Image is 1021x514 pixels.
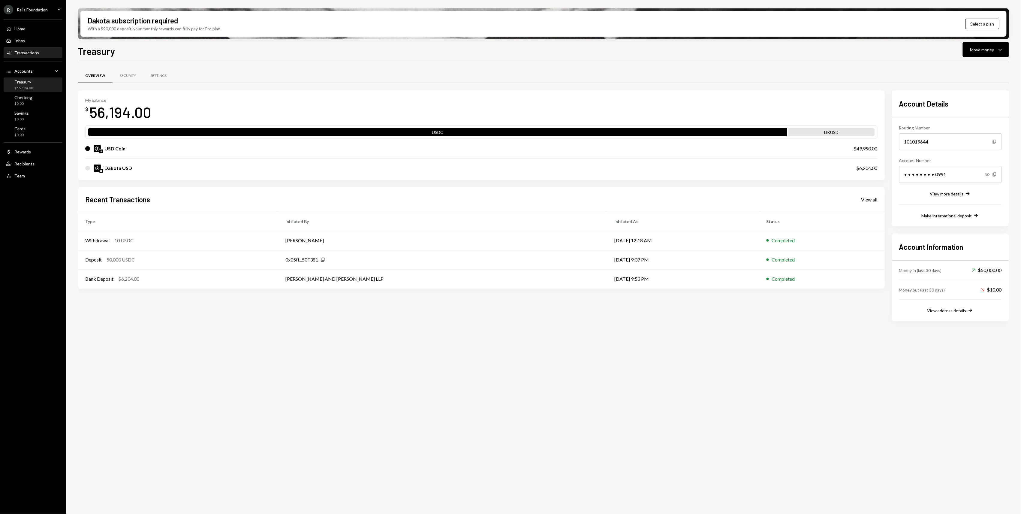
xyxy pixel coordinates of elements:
[94,145,101,152] img: USDC
[4,35,62,46] a: Inbox
[104,145,125,152] div: USD Coin
[607,212,759,231] th: Initiated At
[4,65,62,76] a: Accounts
[981,286,1002,293] div: $10.00
[899,125,1002,131] div: Routing Number
[85,106,88,112] div: $
[963,42,1009,57] button: Move money
[14,173,25,178] div: Team
[99,150,103,153] img: ethereum-mainnet
[88,26,221,32] div: With a $90,000 deposit, your monthly rewards can fully pay for Pro plan.
[970,47,994,53] div: Move money
[107,256,135,263] div: 50,000 USDC
[772,256,795,263] div: Completed
[85,73,105,78] div: Overview
[4,47,62,58] a: Transactions
[759,212,885,231] th: Status
[104,165,132,172] div: Dakota USD
[14,26,26,31] div: Home
[85,275,113,283] div: Bank Deposit
[922,213,972,218] div: Make international deposit
[965,19,999,29] button: Select a plan
[4,77,62,92] a: Treasury$56,194.00
[14,95,32,100] div: Checking
[14,79,33,84] div: Treasury
[861,197,878,203] div: View all
[607,231,759,250] td: [DATE] 12:18 AM
[930,191,964,196] div: View more details
[788,129,875,138] div: DKUSD
[772,275,795,283] div: Completed
[14,149,31,154] div: Rewards
[972,267,1002,274] div: $50,000.00
[150,73,167,78] div: Settings
[899,157,1002,164] div: Account Number
[927,308,966,313] div: View address details
[607,250,759,269] td: [DATE] 9:37 PM
[85,237,110,244] div: Withdrawal
[78,45,115,57] h1: Treasury
[14,101,32,106] div: $0.00
[94,165,101,172] img: DKUSD
[85,98,151,103] div: My balance
[278,231,607,250] td: [PERSON_NAME]
[14,86,33,91] div: $56,194.00
[14,50,39,55] div: Transactions
[899,242,1002,252] h2: Account Information
[4,124,62,139] a: Cards$0.00
[4,23,62,34] a: Home
[4,5,13,14] div: R
[88,129,787,138] div: USDC
[14,132,26,138] div: $0.00
[14,68,33,74] div: Accounts
[861,196,878,203] a: View all
[4,158,62,169] a: Recipients
[99,169,103,173] img: base-mainnet
[899,99,1002,109] h2: Account Details
[4,170,62,181] a: Team
[14,38,25,43] div: Inbox
[88,16,178,26] div: Dakota subscription required
[143,68,174,83] a: Settings
[14,161,35,166] div: Recipients
[4,93,62,107] a: Checking$0.00
[857,165,878,172] div: $6,204.00
[4,109,62,123] a: Savings$0.00
[922,213,979,219] button: Make international deposit
[899,133,1002,150] div: 101019644
[89,103,151,122] div: 56,194.00
[113,68,143,83] a: Security
[899,267,942,274] div: Money in (last 30 days)
[4,146,62,157] a: Rewards
[120,73,136,78] div: Security
[85,256,102,263] div: Deposit
[85,195,150,204] h2: Recent Transactions
[930,191,971,197] button: View more details
[118,275,139,283] div: $6,204.00
[114,237,134,244] div: 10 USDC
[854,145,878,152] div: $49,990.00
[927,307,974,314] button: View address details
[14,126,26,131] div: Cards
[78,212,278,231] th: Type
[14,117,29,122] div: $0.00
[278,269,607,289] td: [PERSON_NAME] AND [PERSON_NAME] LLP
[278,212,607,231] th: Initiated By
[17,7,48,12] div: Rails Foundation
[78,68,113,83] a: Overview
[772,237,795,244] div: Completed
[285,256,318,263] div: 0x05ff...50F381
[899,287,945,293] div: Money out (last 30 days)
[607,269,759,289] td: [DATE] 9:53 PM
[14,110,29,116] div: Savings
[899,166,1002,183] div: • • • • • • • • 0991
